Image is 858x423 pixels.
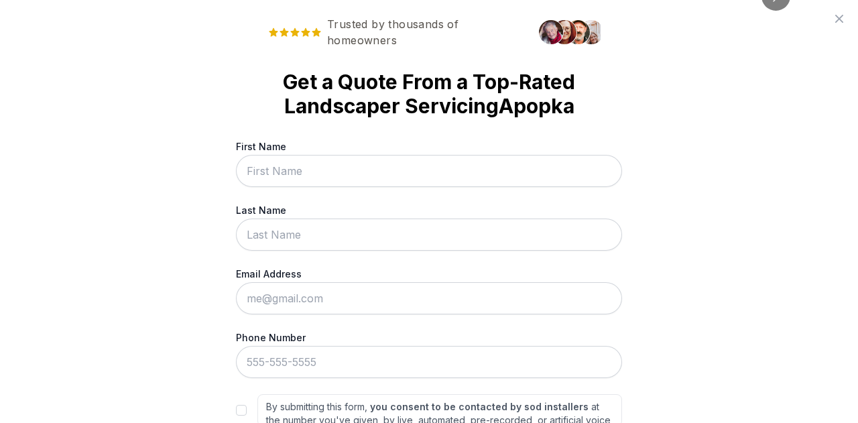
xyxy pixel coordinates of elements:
[370,401,589,412] strong: you consent to be contacted by sod installers
[236,155,622,187] input: First Name
[236,219,622,251] input: Last Name
[236,330,622,345] label: Phone Number
[236,346,622,378] input: 555-555-5555
[257,70,601,118] strong: Get a Quote From a Top-Rated Landscaper Servicing Apopka
[236,139,622,154] label: First Name
[257,16,531,48] span: Trusted by thousands of homeowners
[236,282,622,314] input: me@gmail.com
[236,203,622,217] label: Last Name
[236,267,622,281] label: Email Address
